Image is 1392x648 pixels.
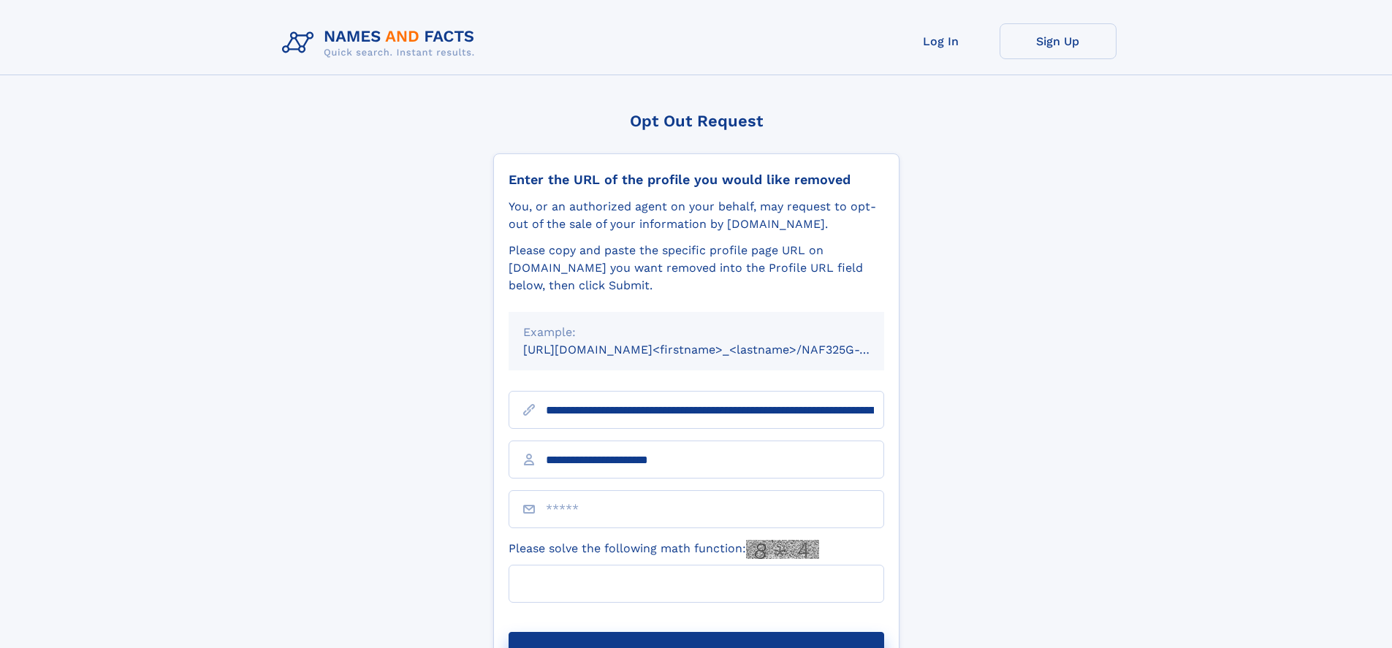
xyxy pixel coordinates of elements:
[1000,23,1117,59] a: Sign Up
[523,343,912,357] small: [URL][DOMAIN_NAME]<firstname>_<lastname>/NAF325G-xxxxxxxx
[276,23,487,63] img: Logo Names and Facts
[509,172,884,188] div: Enter the URL of the profile you would like removed
[509,242,884,294] div: Please copy and paste the specific profile page URL on [DOMAIN_NAME] you want removed into the Pr...
[509,198,884,233] div: You, or an authorized agent on your behalf, may request to opt-out of the sale of your informatio...
[509,540,819,559] label: Please solve the following math function:
[883,23,1000,59] a: Log In
[493,112,900,130] div: Opt Out Request
[523,324,870,341] div: Example:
